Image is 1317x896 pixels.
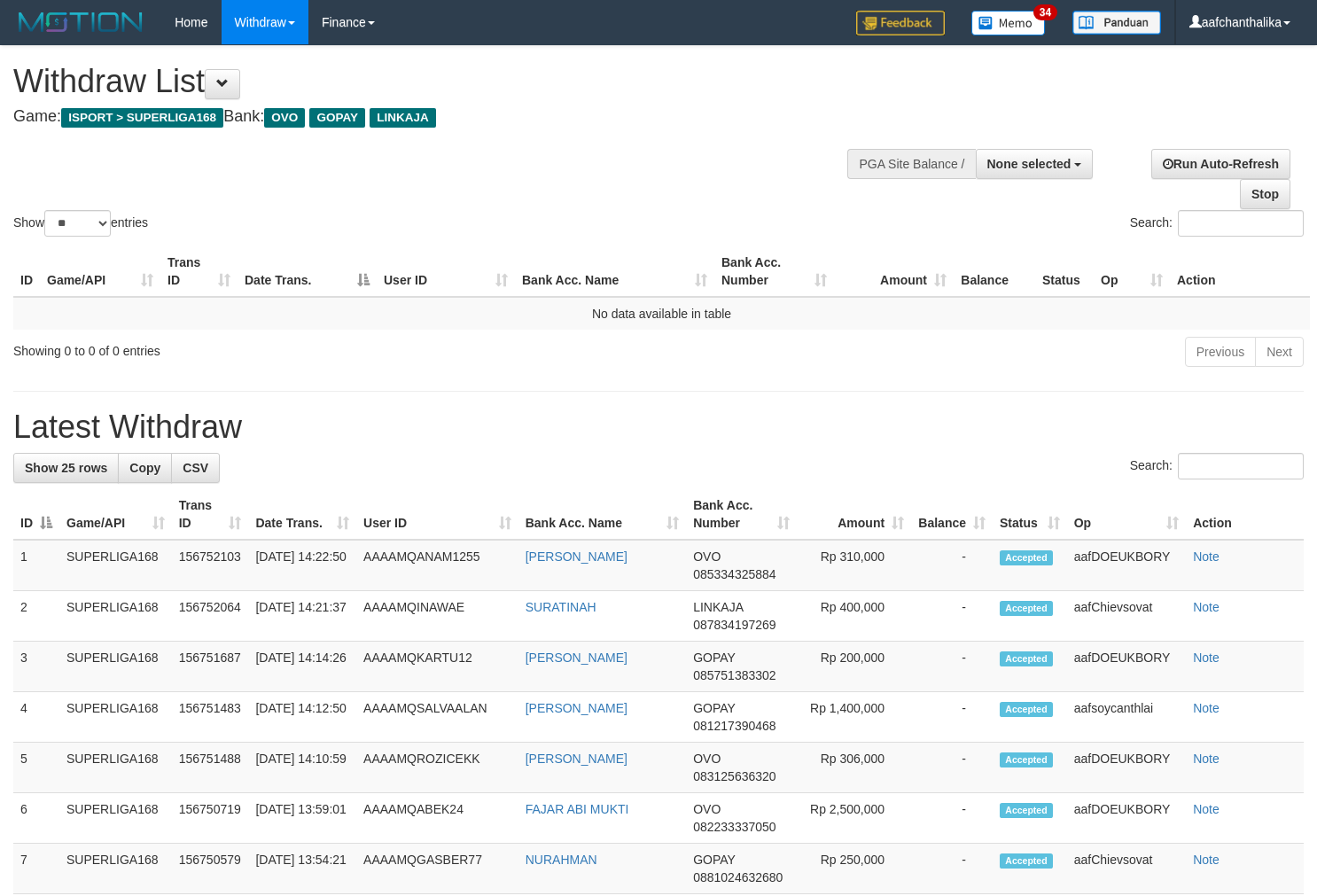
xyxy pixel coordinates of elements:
[13,9,148,35] img: MOTION_logo.png
[526,752,627,766] a: [PERSON_NAME]
[1067,591,1187,642] td: aafChievsovat
[1193,600,1220,614] a: Note
[797,743,911,793] td: Rp 306,000
[356,540,518,591] td: AAAAMQANAM1255
[797,540,911,591] td: Rp 310,000
[248,743,356,793] td: [DATE] 14:10:59
[515,246,714,297] th: Bank Acc. Name: activate to sort column ascending
[13,246,40,297] th: ID
[1186,489,1304,540] th: Action
[797,844,911,894] td: Rp 250,000
[13,335,535,360] div: Showing 0 to 0 of 0 entries
[59,793,172,844] td: SUPERLIGA168
[171,453,220,483] a: CSV
[172,489,249,540] th: Trans ID: activate to sort column ascending
[1067,489,1187,540] th: Op: activate to sort column ascending
[1170,246,1310,297] th: Action
[976,149,1094,179] button: None selected
[693,769,775,783] span: Copy 083125636320 to clipboard
[693,549,721,564] span: OVO
[797,692,911,743] td: Rp 1,400,000
[1185,337,1256,367] a: Previous
[1151,149,1290,179] a: Run Auto-Refresh
[911,844,993,894] td: -
[693,600,743,614] span: LINKAJA
[13,743,59,793] td: 5
[264,108,305,128] span: OVO
[25,461,107,475] span: Show 25 rows
[248,793,356,844] td: [DATE] 13:59:01
[1130,210,1304,237] label: Search:
[356,692,518,743] td: AAAAMQSALVAALAN
[1193,701,1220,715] a: Note
[911,591,993,642] td: -
[13,692,59,743] td: 4
[356,743,518,793] td: AAAAMQROZICEKK
[693,618,775,632] span: Copy 087834197269 to clipboard
[1000,853,1053,869] span: Accepted
[1240,179,1290,209] a: Stop
[911,743,993,793] td: -
[59,743,172,793] td: SUPERLIGA168
[1000,601,1053,616] span: Accepted
[797,489,911,540] th: Amount: activate to sort column ascending
[518,489,686,540] th: Bank Acc. Name: activate to sort column ascending
[693,701,735,715] span: GOPAY
[987,157,1072,171] span: None selected
[526,853,597,867] a: NURAHMAN
[1000,752,1053,767] span: Accepted
[172,540,249,591] td: 156752103
[834,246,954,297] th: Amount: activate to sort column ascending
[1067,642,1187,692] td: aafDOEUKBORY
[526,701,627,715] a: [PERSON_NAME]
[248,591,356,642] td: [DATE] 14:21:37
[13,453,119,483] a: Show 25 rows
[911,692,993,743] td: -
[13,210,148,237] label: Show entries
[59,692,172,743] td: SUPERLIGA168
[693,752,721,766] span: OVO
[248,844,356,894] td: [DATE] 13:54:21
[1193,752,1220,766] a: Note
[309,108,365,128] span: GOPAY
[370,108,436,128] span: LINKAJA
[693,668,775,682] span: Copy 085751383302 to clipboard
[248,540,356,591] td: [DATE] 14:22:50
[1000,550,1053,565] span: Accepted
[1178,210,1304,237] input: Search:
[59,591,172,642] td: SUPERLIGA168
[1067,540,1187,591] td: aafDOEUKBORY
[797,793,911,844] td: Rp 2,500,000
[693,853,735,867] span: GOPAY
[13,642,59,692] td: 3
[693,802,721,816] span: OVO
[1035,246,1094,297] th: Status
[13,489,59,540] th: ID: activate to sort column descending
[1067,692,1187,743] td: aafsoycanthlai
[13,540,59,591] td: 1
[61,108,223,128] span: ISPORT > SUPERLIGA168
[172,591,249,642] td: 156752064
[238,246,377,297] th: Date Trans.: activate to sort column descending
[356,591,518,642] td: AAAAMQINAWAE
[172,743,249,793] td: 156751488
[13,844,59,894] td: 7
[59,844,172,894] td: SUPERLIGA168
[526,802,629,816] a: FAJAR ABI MUKTI
[526,651,627,665] a: [PERSON_NAME]
[160,246,238,297] th: Trans ID: activate to sort column ascending
[172,692,249,743] td: 156751483
[377,246,515,297] th: User ID: activate to sort column ascending
[118,453,172,483] a: Copy
[1072,11,1161,35] img: panduan.png
[954,246,1035,297] th: Balance
[1000,702,1053,717] span: Accepted
[248,642,356,692] td: [DATE] 14:14:26
[911,540,993,591] td: -
[686,489,797,540] th: Bank Acc. Number: activate to sort column ascending
[797,642,911,692] td: Rp 200,000
[911,793,993,844] td: -
[1067,743,1187,793] td: aafDOEUKBORY
[1130,453,1304,479] label: Search:
[356,844,518,894] td: AAAAMQGASBER77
